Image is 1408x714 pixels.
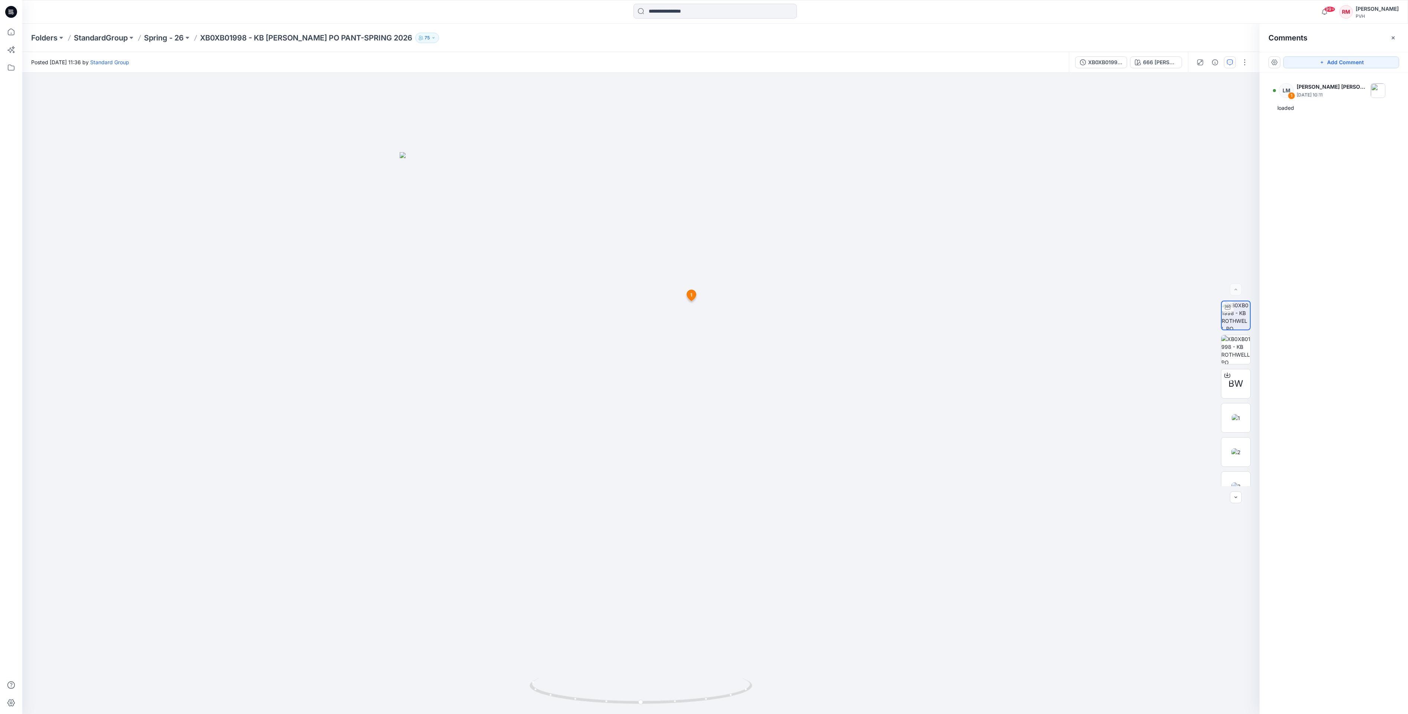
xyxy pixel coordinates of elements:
a: StandardGroup [74,33,128,43]
img: 2 [1231,448,1241,456]
div: 666 [PERSON_NAME] SOLID LINEN_YD + SANDALWOOD MULTI [1143,58,1177,66]
div: [PERSON_NAME] [1356,4,1399,13]
div: 1 [1288,92,1295,99]
div: LM [1279,83,1294,98]
button: 666 [PERSON_NAME] SOLID LINEN_YD + SANDALWOOD MULTI [1130,56,1182,68]
p: XB0XB01998 - KB [PERSON_NAME] PO PANT-SPRING 2026 [200,33,412,43]
span: Posted [DATE] 11:36 by [31,58,129,66]
img: XB0XB01998 - KB ROTHWELL PO PANT-SPRING 2026 [1222,301,1250,330]
span: BW [1228,377,1243,390]
div: PVH [1356,13,1399,19]
span: 99+ [1324,6,1335,12]
a: Standard Group [90,59,129,65]
a: Spring - 26 [144,33,184,43]
a: Folders [31,33,58,43]
img: 1 [1232,414,1240,422]
div: loaded [1277,104,1390,112]
img: 3 [1231,482,1241,490]
p: [PERSON_NAME] [PERSON_NAME] [1297,82,1368,91]
img: XB0XB01998 - KB ROTHWELL PO PANTSTANDARD GROUP - 3-en [1221,335,1250,364]
button: Details [1209,56,1221,68]
p: [DATE] 10:11 [1297,91,1368,99]
p: 75 [425,34,430,42]
div: RM [1339,5,1353,19]
div: XB0XB01998 - KB [PERSON_NAME] PO PANT-SPRING 2026 [1088,58,1122,66]
h2: Comments [1268,33,1307,42]
button: 75 [415,33,439,43]
button: XB0XB01998 - KB [PERSON_NAME] PO PANT-SPRING 2026 [1075,56,1127,68]
button: Add Comment [1283,56,1399,68]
